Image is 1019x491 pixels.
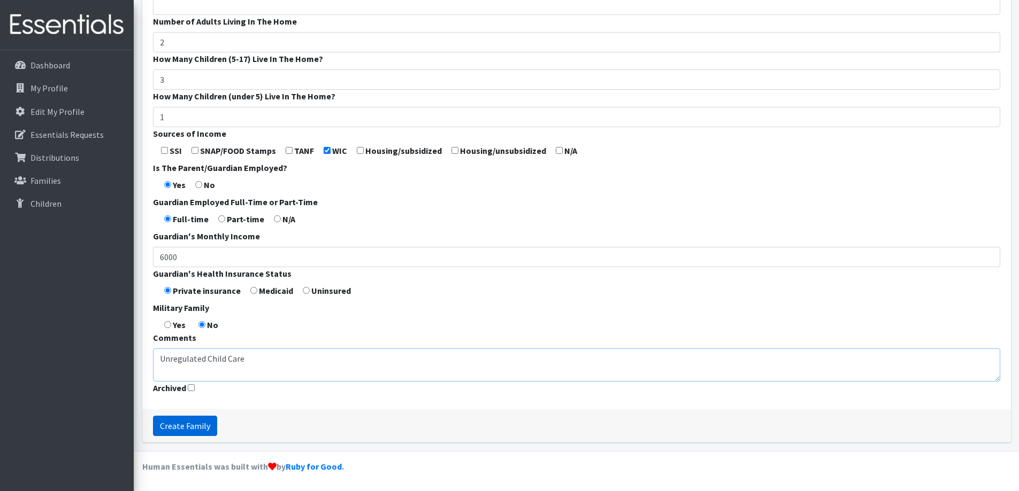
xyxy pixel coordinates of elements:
label: No [204,178,215,191]
p: Edit My Profile [30,106,85,117]
input: Create Family [153,416,217,436]
p: Families [30,175,61,186]
label: Guardian Employed Full-Time or Part-Time [153,196,318,208]
a: Edit My Profile [4,101,129,122]
label: Guardian's Monthly Income [153,230,260,243]
label: Yes [173,178,186,191]
label: Is The Parent/Guardian Employed? [153,161,287,174]
img: HumanEssentials [4,7,129,43]
label: WIC [332,144,347,157]
label: Military Family [153,301,209,314]
a: Children [4,193,129,214]
label: N/A [282,213,295,225]
p: My Profile [30,83,68,93]
label: Comments [153,331,196,344]
p: Children [30,198,62,209]
label: Number of Adults Living In The Home [153,15,297,28]
label: Housing/unsubsidized [460,144,546,157]
label: Full-time [173,213,209,225]
label: Part-time [227,213,264,225]
label: Private insurance [173,284,241,297]
label: Housing/subsidized [365,144,442,157]
a: My Profile [4,77,129,99]
label: How Many Children (5-17) Live In The Home? [153,52,323,65]
label: TANF [294,144,314,157]
label: Medicaid [259,284,293,297]
a: Essentials Requests [4,124,129,145]
strong: Yes [173,319,186,330]
label: SNAP/FOOD Stamps [200,144,276,157]
label: Sources of Income [153,127,226,140]
label: N/A [564,144,577,157]
strong: No [207,319,218,330]
label: Archived [153,381,186,394]
a: Distributions [4,147,129,168]
p: Dashboard [30,60,70,71]
a: Dashboard [4,54,129,76]
a: Ruby for Good [286,461,342,472]
label: Guardian's Health Insurance Status [153,267,292,280]
label: How Many Children (under 5) Live In The Home? [153,90,335,103]
strong: Human Essentials was built with by . [142,461,344,472]
label: SSI [170,144,182,157]
label: Uninsured [311,284,351,297]
p: Essentials Requests [30,129,104,140]
p: Distributions [30,152,79,163]
a: Families [4,170,129,191]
